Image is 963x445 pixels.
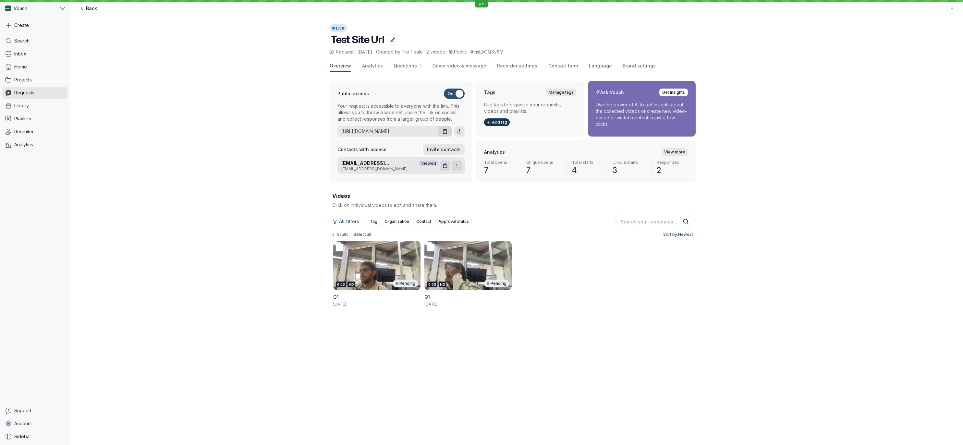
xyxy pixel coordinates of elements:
h2: Analytics [484,149,505,155]
span: Manage tags [549,89,574,96]
a: Recruiter [3,126,67,138]
button: Organization [382,218,412,225]
a: Library [3,100,67,112]
span: 2 [657,165,688,175]
span: Test Site Url [331,33,384,46]
span: 7 [484,165,516,175]
span: [EMAIL_ADDRESS][DOMAIN_NAME] [341,166,439,172]
button: Copy URL [438,126,452,137]
a: Playlists [3,113,67,125]
button: Sort by:Newest [661,231,693,238]
span: · [467,49,470,55]
span: Vouch [14,5,27,12]
button: Invite contacts [423,144,465,155]
span: Contact form [548,63,578,69]
span: Select all [354,231,371,238]
span: Language [589,63,612,69]
a: Home [3,61,67,73]
img: Vouch avatar [5,6,11,11]
span: Playlists [14,115,31,122]
span: · [445,49,448,55]
span: Created by Pro Teale [376,49,423,54]
a: Projects [3,74,67,86]
span: Invite contacts [427,146,461,153]
span: Home [14,64,27,70]
span: 2 videos [426,49,445,54]
h3: Contacts with access [337,146,386,153]
button: Edit title [388,34,398,45]
button: Copy request link [440,161,450,171]
span: Questions [394,63,417,68]
h2: Videos [332,192,693,199]
span: Tag [370,218,377,225]
a: Support [3,405,67,416]
button: Create [3,19,67,31]
span: Unique opens [526,160,562,165]
span: Q1 [424,294,430,300]
span: Total opens [484,160,516,165]
a: Requests [3,87,67,99]
span: View more [664,149,685,155]
a: Analytics [3,139,67,150]
button: Contact [413,218,434,225]
span: Requests [14,90,34,96]
span: 1 [417,63,421,68]
h2: Tags [484,89,495,96]
span: 3 [613,165,646,175]
span: Brand settings [623,63,656,69]
span: Library [14,102,29,109]
span: [DATE] [333,302,346,307]
button: More request actions [452,161,462,171]
div: 0:03 [336,282,346,287]
span: #msL5OQSv6M [470,49,504,54]
p: Use the power of AI to get insights about the collected videos or create new video-based or writt... [596,102,688,127]
div: Viewed [419,161,439,166]
span: Search [14,38,30,44]
span: 7 [526,165,562,175]
a: SAccount [3,418,67,429]
span: Cover video & message [433,63,486,69]
span: Support [14,407,31,414]
p: Click on individual videos to edit and share them. [332,202,509,209]
span: 4 [572,165,602,175]
input: Search your responses... [615,215,693,228]
div: Pending [484,280,509,287]
span: Get insights [662,89,685,96]
span: All filters [339,218,359,225]
h2: Ask Vouch [596,89,624,96]
span: Unique starts [613,160,646,165]
span: Sidebar [14,433,31,440]
p: Your request is accessible to everyone with the link. This allows you to throw a wide net, share ... [337,103,465,122]
span: Total starts [572,160,602,165]
p: Use tags to organise your requests, videos and playlists. [484,102,576,114]
span: On [448,89,453,99]
button: Search [683,219,689,225]
button: All filters [332,216,363,227]
span: Projects [14,77,32,83]
button: Get insights [659,89,688,96]
button: Select all [351,231,374,238]
span: S [7,420,10,427]
span: Inbox [14,51,26,57]
span: · [423,49,426,55]
span: Sort by: Newest [663,231,693,238]
span: · [354,49,357,55]
a: Search [3,35,67,47]
div: HD [439,282,446,287]
button: Share [454,126,465,137]
button: Tag [367,218,380,225]
span: Analytics [362,63,383,69]
a: [URL][DOMAIN_NAME] [337,128,436,135]
span: Live [336,24,344,32]
a: Inbox [3,48,67,60]
span: [DATE] [424,302,437,307]
a: Sidebar [3,431,67,442]
span: Request [330,49,354,55]
span: Public [454,49,467,54]
span: Overview [330,63,351,69]
span: [DATE] [357,49,372,54]
button: Add tag [484,118,510,126]
span: Recruiter [14,128,34,135]
a: Back [75,3,101,14]
span: Contact [416,218,431,225]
